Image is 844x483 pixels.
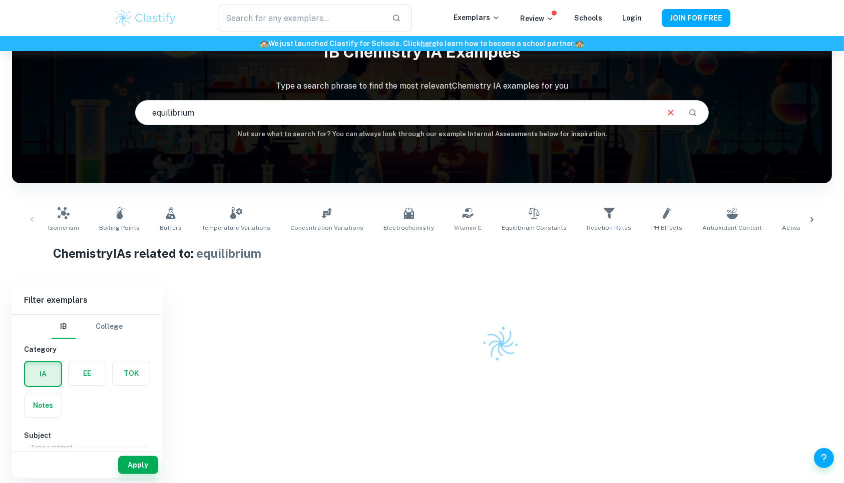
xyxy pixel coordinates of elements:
[814,448,834,468] button: Help and Feedback
[12,129,832,139] h6: Not sure what to search for? You can always look through our example Internal Assessments below f...
[160,223,182,232] span: Buffers
[96,315,123,339] button: College
[113,361,150,385] button: TOK
[114,8,177,28] img: Clastify logo
[520,13,554,24] p: Review
[99,223,140,232] span: Boiling Points
[25,362,61,386] button: IA
[53,244,791,262] h1: Chemistry IAs related to:
[2,38,842,49] h6: We just launched Clastify for Schools. Click to learn how to become a school partner.
[69,361,106,385] button: EE
[219,4,384,32] input: Search for any exemplars...
[48,223,79,232] span: Isomerism
[502,223,567,232] span: Equilibrium Constants
[52,315,123,339] div: Filter type choice
[52,315,76,339] button: IB
[622,14,642,22] a: Login
[12,286,162,314] h6: Filter exemplars
[383,223,434,232] span: Electrochemistry
[24,344,150,355] h6: Category
[24,430,150,441] h6: Subject
[202,223,270,232] span: Temperature Variations
[684,104,701,121] button: Search
[421,40,437,48] a: here
[12,36,832,68] h1: IB Chemistry IA examples
[31,442,73,451] label: Type a subject
[782,223,833,232] span: Activation Energy
[702,223,762,232] span: Antioxidant Content
[651,223,682,232] span: pH Effects
[12,80,832,92] p: Type a search phrase to find the most relevant Chemistry IA examples for you
[587,223,631,232] span: Reaction Rates
[454,12,500,23] p: Exemplars
[574,14,602,22] a: Schools
[661,103,680,122] button: Clear
[118,456,158,474] button: Apply
[260,40,269,48] span: 🏫
[290,223,363,232] span: Concentration Variations
[196,246,261,260] span: equilibrium
[662,9,730,27] button: JOIN FOR FREE
[576,40,584,48] span: 🏫
[25,393,62,417] button: Notes
[477,319,526,368] img: Clastify logo
[454,223,482,232] span: Vitamin C
[136,99,658,127] input: E.g. enthalpy of combustion, Winkler method, phosphate and temperature...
